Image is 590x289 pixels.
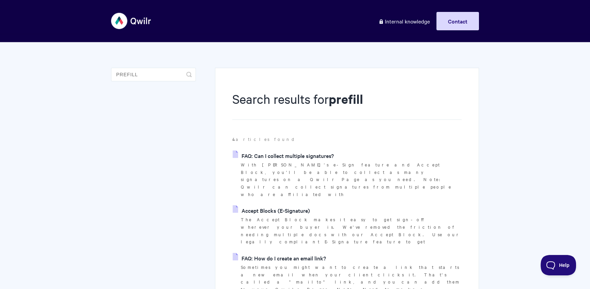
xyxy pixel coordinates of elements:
p: articles found [232,135,462,143]
p: With [PERSON_NAME]'s e-Sign feature and Accept Block, you'll be able to collect as many signature... [241,161,462,198]
strong: prefill [329,91,363,107]
p: The Accept Block makes it easy to get sign-off wherever your buyer is. We've removed the friction... [241,216,462,245]
a: FAQ: Can I collect multiple signatures? [233,150,334,161]
iframe: Toggle Customer Support [541,255,576,275]
a: Contact [436,12,479,30]
h1: Search results for [232,90,462,120]
img: Qwilr Help Center [111,8,152,34]
strong: 4 [232,136,236,142]
a: Accept Blocks (E-Signature) [233,205,310,215]
a: FAQ: How do I create an email link? [233,253,326,263]
input: Search [111,68,196,81]
a: Internal knowledge [373,12,435,30]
